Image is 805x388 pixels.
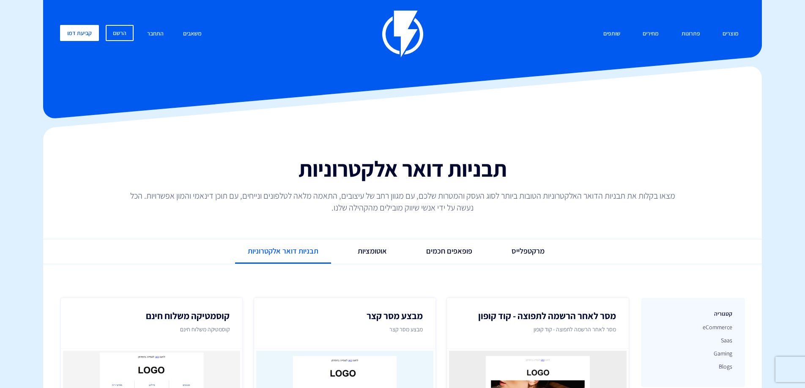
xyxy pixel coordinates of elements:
[122,190,683,213] p: מצאו בקלות את תבניות הדואר האלקטרוניות הטובות ביותר לסוג העסק והמטרות שלכם, עם מגוון רחב של עיצוב...
[654,361,732,372] a: Blogs
[499,239,557,263] a: מרקטפלייס
[52,157,753,181] h1: תבניות דואר אלקטרוניות
[235,239,331,264] a: תבניות דואר אלקטרוניות
[597,25,627,43] a: שותפים
[460,311,616,321] h2: מסר לאחר הרשמה לתפוצה - קוד קופון
[654,335,732,346] a: Saas
[716,25,745,43] a: מוצרים
[177,25,208,43] a: משאבים
[654,322,732,333] a: eCommerce
[654,348,732,359] a: Gaming
[675,25,706,43] a: פתרונות
[636,25,665,43] a: מחירים
[60,25,99,41] a: קביעת דמו
[654,311,732,317] h3: קטגוריה
[74,311,230,321] h2: קוסמטיקה משלוח חינם
[345,239,400,263] a: אוטומציות
[141,25,170,43] a: התחבר
[74,325,230,342] p: קוסמטיקה משלוח חינם
[267,325,423,342] p: מבצע מסר קצר
[106,25,134,41] a: הרשם
[267,311,423,321] h2: מבצע מסר קצר
[460,325,616,342] p: מסר לאחר הרשמה לתפוצה - קוד קופון
[413,239,485,263] a: פופאפים חכמים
